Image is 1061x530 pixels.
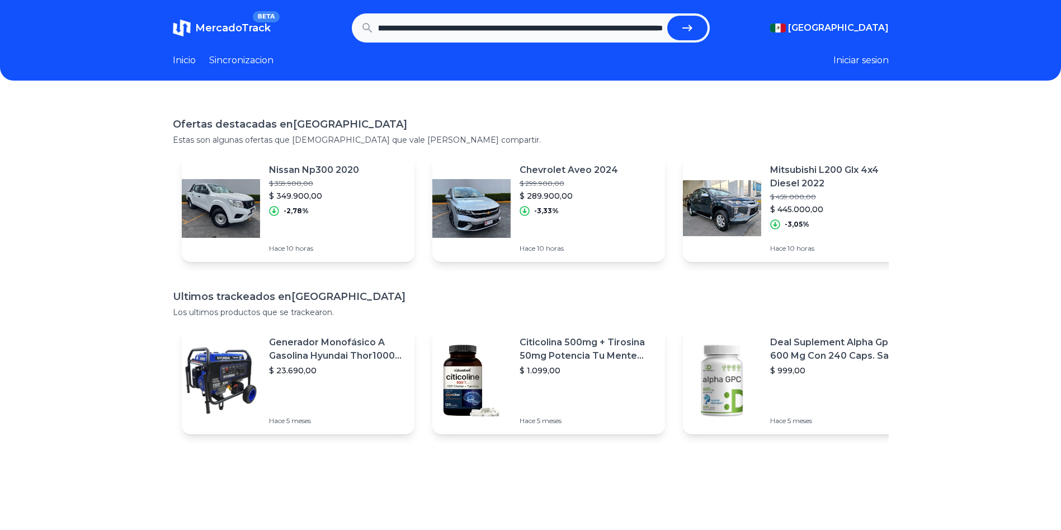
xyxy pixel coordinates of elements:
img: Featured image [182,341,260,420]
p: Hace 5 meses [520,416,656,425]
a: Featured imageDeal Suplement Alpha Gpc 600 Mg Con 240 Caps. Salud Cerebral Sabor S/n$ 999,00Hace ... [683,327,916,434]
span: MercadoTrack [195,22,271,34]
p: -3,05% [785,220,809,229]
img: Featured image [683,341,761,420]
p: $ 359.900,00 [269,179,359,188]
p: Hace 5 meses [770,416,907,425]
p: $ 445.000,00 [770,204,907,215]
p: -2,78% [284,207,309,215]
p: -3,33% [534,207,559,215]
img: Featured image [432,169,511,247]
a: Featured imageCiticolina 500mg + Tirosina 50mg Potencia Tu Mente (120caps) Sabor Sin Sabor$ 1.099... [432,327,665,434]
p: $ 23.690,00 [269,365,405,376]
img: Mexico [770,24,786,32]
p: Los ultimos productos que se trackearon. [173,307,889,318]
a: Featured imageChevrolet Aveo 2024$ 299.900,00$ 289.900,00-3,33%Hace 10 horas [432,154,665,262]
h1: Ofertas destacadas en [GEOGRAPHIC_DATA] [173,116,889,132]
img: MercadoTrack [173,19,191,37]
p: $ 999,00 [770,365,907,376]
p: Deal Suplement Alpha Gpc 600 Mg Con 240 Caps. Salud Cerebral Sabor S/n [770,336,907,363]
span: BETA [253,11,279,22]
p: Hace 10 horas [269,244,359,253]
h1: Ultimos trackeados en [GEOGRAPHIC_DATA] [173,289,889,304]
img: Featured image [432,341,511,420]
p: Citicolina 500mg + Tirosina 50mg Potencia Tu Mente (120caps) Sabor Sin Sabor [520,336,656,363]
p: $ 1.099,00 [520,365,656,376]
p: Hace 10 horas [520,244,618,253]
a: Featured imageMitsubishi L200 Glx 4x4 Diesel 2022$ 459.000,00$ 445.000,00-3,05%Hace 10 horas [683,154,916,262]
p: Chevrolet Aveo 2024 [520,163,618,177]
a: Featured imageNissan Np300 2020$ 359.900,00$ 349.900,00-2,78%Hace 10 horas [182,154,414,262]
p: Hace 10 horas [770,244,907,253]
a: Inicio [173,54,196,67]
img: Featured image [683,169,761,247]
a: MercadoTrackBETA [173,19,271,37]
p: $ 299.900,00 [520,179,618,188]
p: $ 289.900,00 [520,190,618,201]
img: Featured image [182,169,260,247]
p: Nissan Np300 2020 [269,163,359,177]
a: Sincronizacion [209,54,273,67]
p: Estas son algunas ofertas que [DEMOGRAPHIC_DATA] que vale [PERSON_NAME] compartir. [173,134,889,146]
button: Iniciar sesion [833,54,889,67]
p: $ 459.000,00 [770,193,907,201]
p: Mitsubishi L200 Glx 4x4 Diesel 2022 [770,163,907,190]
p: Hace 5 meses [269,416,405,425]
button: [GEOGRAPHIC_DATA] [770,21,889,35]
a: Featured imageGenerador Monofásico A Gasolina Hyundai Thor10000 P 11.5 Kw$ 23.690,00Hace 5 meses [182,327,414,434]
p: Generador Monofásico A Gasolina Hyundai Thor10000 P 11.5 Kw [269,336,405,363]
p: $ 349.900,00 [269,190,359,201]
span: [GEOGRAPHIC_DATA] [788,21,889,35]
